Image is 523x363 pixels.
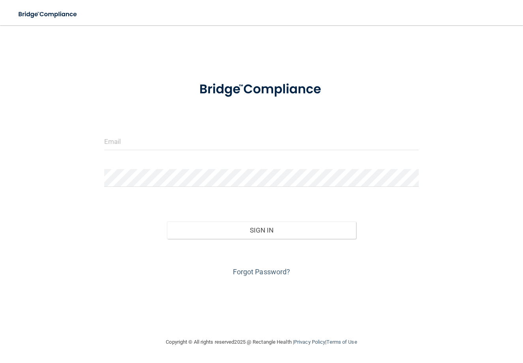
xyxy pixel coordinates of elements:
[167,222,356,239] button: Sign In
[294,339,325,345] a: Privacy Policy
[326,339,357,345] a: Terms of Use
[118,329,406,355] div: Copyright © All rights reserved 2025 @ Rectangle Health | |
[186,73,337,106] img: bridge_compliance_login_screen.278c3ca4.svg
[104,132,419,150] input: Email
[233,268,291,276] a: Forgot Password?
[12,6,84,22] img: bridge_compliance_login_screen.278c3ca4.svg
